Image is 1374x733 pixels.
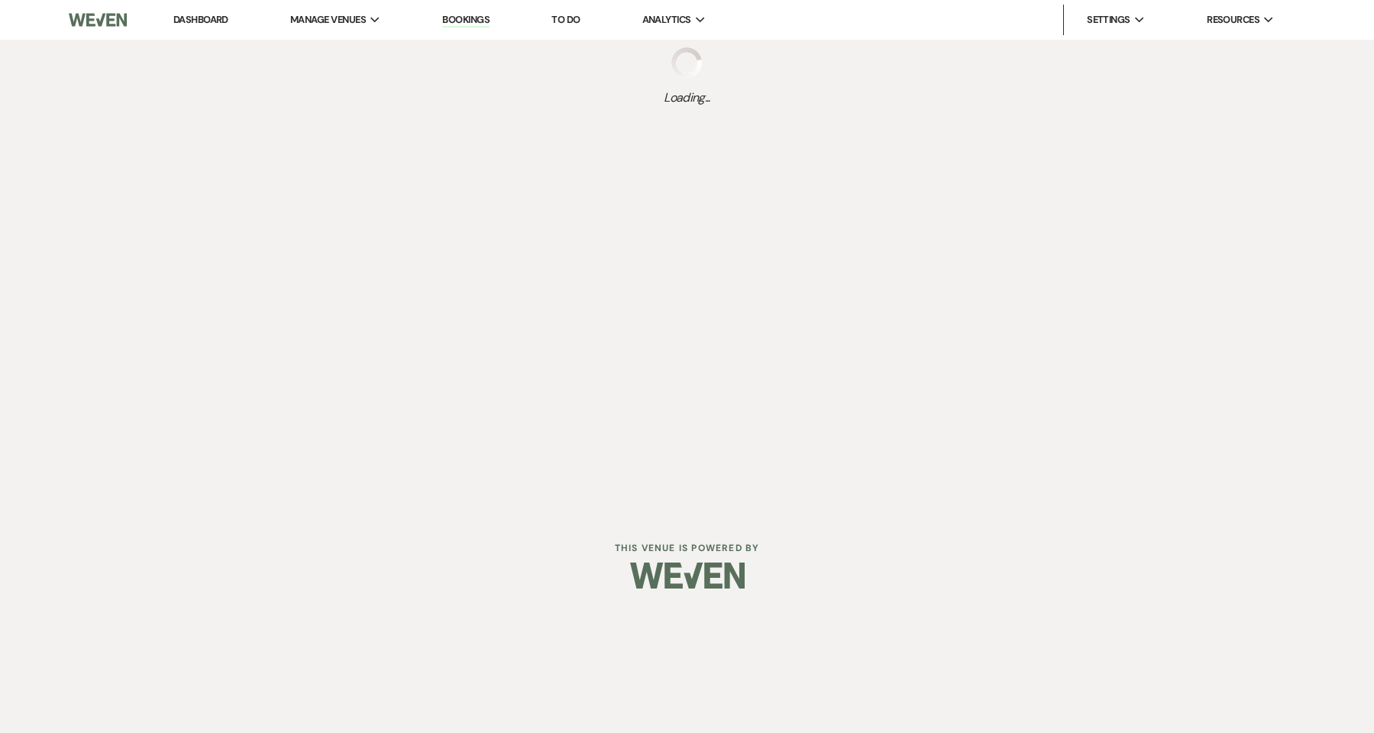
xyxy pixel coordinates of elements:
[173,13,228,26] a: Dashboard
[290,12,366,28] span: Manage Venues
[1207,12,1259,28] span: Resources
[630,549,745,602] img: Weven Logo
[671,47,702,78] img: loading spinner
[442,13,490,28] a: Bookings
[664,89,710,107] span: Loading...
[642,12,691,28] span: Analytics
[551,13,580,26] a: To Do
[1087,12,1130,28] span: Settings
[69,4,127,36] img: Weven Logo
